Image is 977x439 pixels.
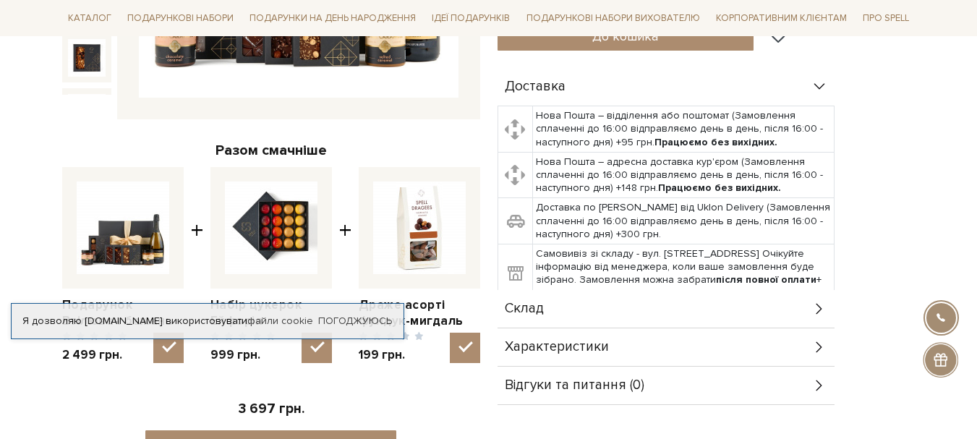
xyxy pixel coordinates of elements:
[77,182,169,274] img: Подарунок Втілювач бажань
[339,167,351,362] span: +
[238,401,304,417] span: 3 697 грн.
[498,22,754,51] button: До кошика
[505,302,544,315] span: Склад
[592,28,658,44] span: До кошика
[857,7,915,30] a: Про Spell
[68,39,106,77] img: Подарунок Втілювач бажань
[244,7,422,30] a: Подарунки на День народження
[318,315,392,328] a: Погоджуюсь
[68,94,106,132] img: Подарунок Втілювач бажань
[210,297,332,329] a: Набір цукерок Ейфорія
[191,167,203,362] span: +
[532,244,834,304] td: Самовивіз зі складу - вул. [STREET_ADDRESS] Очікуйте інформацію від менеджера, коли ваше замовлен...
[62,297,184,329] a: Подарунок Втілювач бажань
[62,7,117,30] a: Каталог
[532,198,834,244] td: Доставка по [PERSON_NAME] від Uklon Delivery (Замовлення сплаченні до 16:00 відправляємо день в д...
[121,7,239,30] a: Подарункові набори
[12,315,404,328] div: Я дозволяю [DOMAIN_NAME] використовувати
[426,7,516,30] a: Ідеї подарунків
[359,297,480,329] a: Драже асорті фундук-мигдаль
[654,136,777,148] b: Працюємо без вихідних.
[505,341,609,354] span: Характеристики
[505,379,644,392] span: Відгуки та питання (0)
[658,182,781,194] b: Працюємо без вихідних.
[210,347,276,363] span: 999 грн.
[225,182,317,274] img: Набір цукерок Ейфорія
[505,80,566,93] span: Доставка
[710,6,853,30] a: Корпоративним клієнтам
[359,347,424,363] span: 199 грн.
[532,106,834,153] td: Нова Пошта – відділення або поштомат (Замовлення сплаченні до 16:00 відправляємо день в день, піс...
[521,6,706,30] a: Подарункові набори вихователю
[373,182,466,274] img: Драже асорті фундук-мигдаль
[62,347,128,363] span: 2 499 грн.
[532,152,834,198] td: Нова Пошта – адресна доставка кур'єром (Замовлення сплаченні до 16:00 відправляємо день в день, п...
[62,141,480,160] div: Разом смачніше
[716,273,816,286] b: після повної оплати
[247,315,313,327] a: файли cookie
